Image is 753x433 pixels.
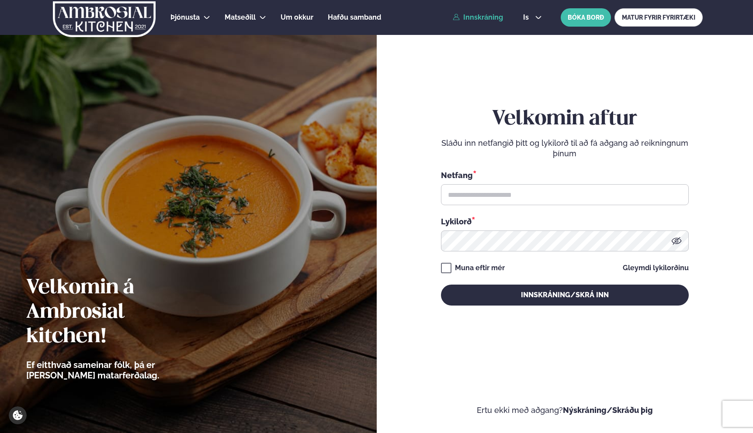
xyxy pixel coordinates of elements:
a: Matseðill [225,12,256,23]
a: Cookie settings [9,406,27,424]
a: Gleymdi lykilorðinu [623,265,689,271]
span: Þjónusta [170,13,200,21]
p: Sláðu inn netfangið þitt og lykilorð til að fá aðgang að reikningnum þínum [441,138,689,159]
a: Um okkur [281,12,313,23]
span: Matseðill [225,13,256,21]
button: Innskráning/Skrá inn [441,285,689,306]
span: is [523,14,531,21]
h2: Velkomin á Ambrosial kitchen! [26,276,208,349]
button: is [516,14,549,21]
h2: Velkomin aftur [441,107,689,131]
a: Nýskráning/Skráðu þig [563,406,653,415]
div: Netfang [441,169,689,181]
a: Hafðu samband [328,12,381,23]
a: MATUR FYRIR FYRIRTÆKI [614,8,703,27]
button: BÓKA BORÐ [561,8,611,27]
p: Ertu ekki með aðgang? [403,405,727,416]
div: Lykilorð [441,216,689,227]
img: logo [52,1,156,37]
span: Hafðu samband [328,13,381,21]
p: Ef eitthvað sameinar fólk, þá er [PERSON_NAME] matarferðalag. [26,360,208,381]
span: Um okkur [281,13,313,21]
a: Þjónusta [170,12,200,23]
a: Innskráning [453,14,503,21]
